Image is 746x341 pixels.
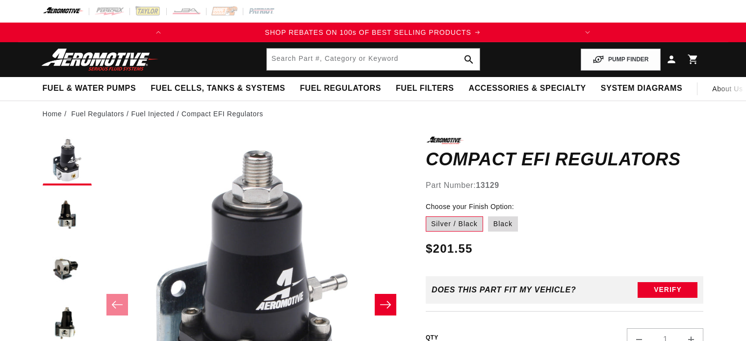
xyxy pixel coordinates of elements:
[168,27,577,38] div: 1 of 2
[601,83,682,94] span: System Diagrams
[426,202,515,212] legend: Choose your Finish Option:
[151,83,285,94] span: Fuel Cells, Tanks & Systems
[149,23,168,42] button: Translation missing: en.sections.announcements.previous_announcement
[396,83,454,94] span: Fuel Filters
[168,27,577,38] a: SHOP REBATES ON 100s OF BEST SELLING PRODUCTS
[43,83,136,94] span: Fuel & Water Pumps
[578,23,597,42] button: Translation missing: en.sections.announcements.next_announcement
[300,83,381,94] span: Fuel Regulators
[388,77,462,100] summary: Fuel Filters
[265,28,471,36] span: SHOP REBATES ON 100s OF BEST SELLING PRODUCTS
[488,216,518,232] label: Black
[432,286,576,294] div: Does This part fit My vehicle?
[469,83,586,94] span: Accessories & Specialty
[638,282,697,298] button: Verify
[43,108,704,119] nav: breadcrumbs
[168,27,577,38] div: Announcement
[43,244,92,293] button: Load image 3 in gallery view
[593,77,690,100] summary: System Diagrams
[43,108,62,119] a: Home
[43,190,92,239] button: Load image 2 in gallery view
[426,240,473,258] span: $201.55
[43,136,92,185] button: Load image 1 in gallery view
[426,216,483,232] label: Silver / Black
[462,77,593,100] summary: Accessories & Specialty
[292,77,388,100] summary: Fuel Regulators
[35,77,144,100] summary: Fuel & Water Pumps
[476,181,499,189] strong: 13129
[143,77,292,100] summary: Fuel Cells, Tanks & Systems
[131,108,181,119] li: Fuel Injected
[712,85,743,93] span: About Us
[181,108,263,119] li: Compact EFI Regulators
[581,49,660,71] button: PUMP FINDER
[375,294,396,315] button: Slide right
[267,49,480,70] input: Search by Part Number, Category or Keyword
[426,152,704,167] h1: Compact EFI Regulators
[71,108,131,119] li: Fuel Regulators
[39,48,161,71] img: Aeromotive
[18,23,728,42] slideshow-component: Translation missing: en.sections.announcements.announcement_bar
[426,179,704,192] div: Part Number:
[106,294,128,315] button: Slide left
[458,49,480,70] button: search button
